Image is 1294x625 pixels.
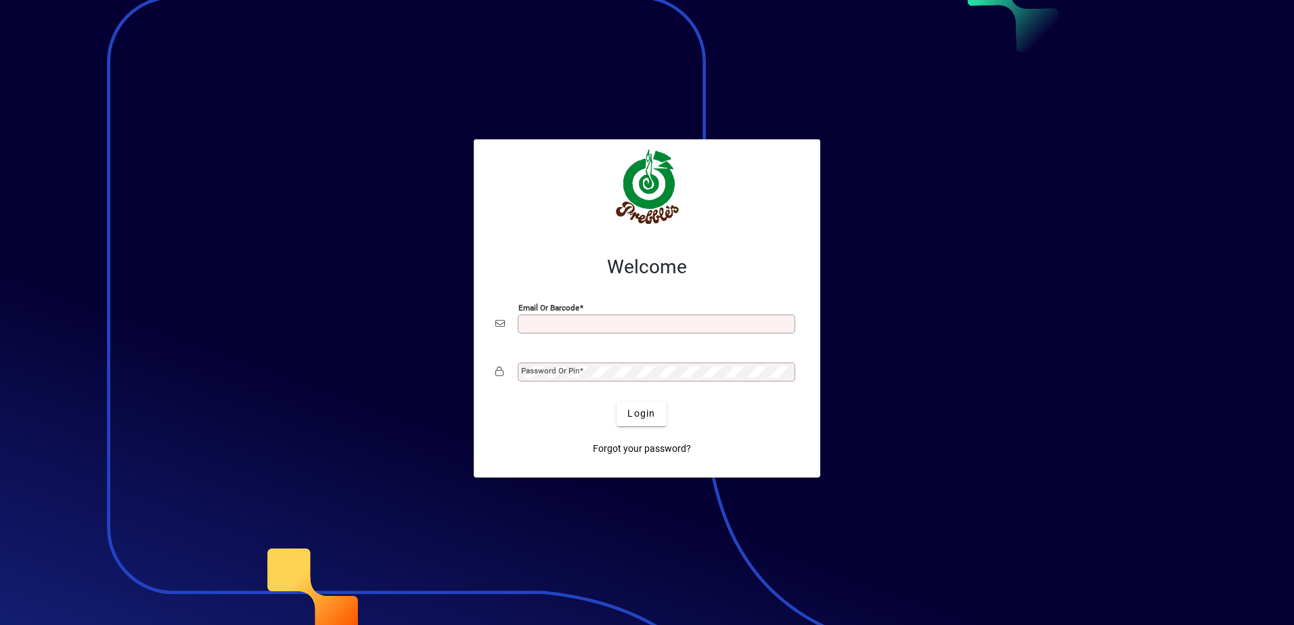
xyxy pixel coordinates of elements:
a: Forgot your password? [587,437,696,461]
mat-label: Email or Barcode [518,302,579,312]
span: Login [627,407,655,421]
h2: Welcome [495,256,799,279]
span: Forgot your password? [593,442,691,456]
button: Login [617,402,666,426]
mat-label: Password or Pin [521,366,579,375]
